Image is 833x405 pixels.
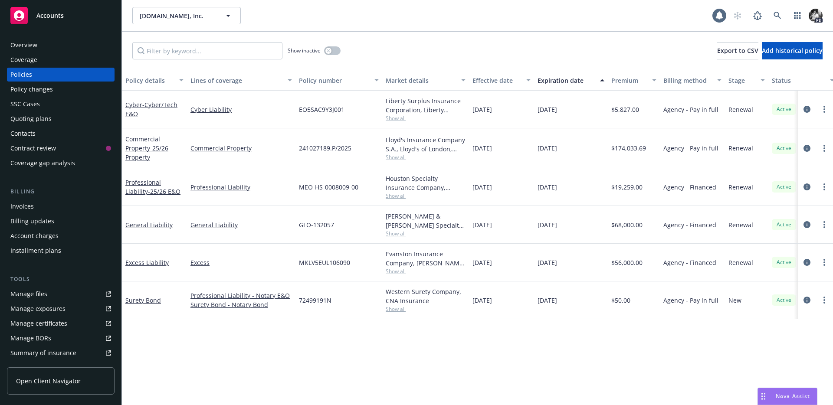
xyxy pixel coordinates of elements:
span: Renewal [728,105,753,114]
span: Export to CSV [717,46,758,55]
button: [DOMAIN_NAME], Inc. [132,7,241,24]
span: [DATE] [472,220,492,229]
span: Show all [386,192,466,199]
span: Renewal [728,144,753,153]
div: Billing [7,187,115,196]
button: Expiration date [534,70,608,91]
div: Manage exposures [10,302,66,316]
div: SSC Cases [10,97,40,111]
span: Show all [386,268,466,275]
a: Contract review [7,141,115,155]
span: Agency - Pay in full [663,105,718,114]
div: Market details [386,76,456,85]
div: Evanston Insurance Company, [PERSON_NAME] Insurance, Brown & Riding Insurance Services, Inc. [386,249,466,268]
span: Show all [386,230,466,237]
span: Agency - Pay in full [663,144,718,153]
a: Excess Liability [125,258,169,267]
div: Manage files [10,287,47,301]
a: circleInformation [802,182,812,192]
a: Professional Liability - Notary E&O [190,291,292,300]
button: Add historical policy [762,42,823,59]
div: Coverage [10,53,37,67]
a: Policies [7,68,115,82]
a: Manage BORs [7,331,115,345]
span: Show all [386,114,466,122]
span: New [728,296,741,305]
a: Professional Liability [190,183,292,192]
button: Export to CSV [717,42,758,59]
button: Nova Assist [758,388,817,405]
div: Effective date [472,76,521,85]
div: Policy changes [10,82,53,96]
a: circleInformation [802,219,812,230]
a: Coverage [7,53,115,67]
span: $68,000.00 [611,220,643,229]
a: Professional Liability [125,178,180,196]
span: [DATE] [538,183,557,192]
div: Summary of insurance [10,346,76,360]
span: Agency - Financed [663,258,716,267]
span: Active [775,144,793,152]
span: Agency - Financed [663,220,716,229]
div: Billing method [663,76,712,85]
button: Policy number [295,70,382,91]
span: [DATE] [538,220,557,229]
span: Agency - Financed [663,183,716,192]
div: Policy details [125,76,174,85]
div: Policies [10,68,32,82]
a: circleInformation [802,257,812,268]
a: Summary of insurance [7,346,115,360]
div: Tools [7,275,115,284]
a: circleInformation [802,295,812,305]
a: Installment plans [7,244,115,258]
a: Commercial Property [125,135,168,161]
div: Lines of coverage [190,76,282,85]
span: 241027189.P/2025 [299,144,351,153]
a: Account charges [7,229,115,243]
div: Houston Specialty Insurance Company, Houston Specialty Insurance Company, RT Specialty Insurance ... [386,174,466,192]
a: Coverage gap analysis [7,156,115,170]
span: [DATE] [472,183,492,192]
span: - Cyber/Tech E&O [125,101,177,118]
span: Agency - Pay in full [663,296,718,305]
span: Active [775,105,793,113]
span: [DATE] [472,144,492,153]
span: [DATE] [472,258,492,267]
input: Filter by keyword... [132,42,282,59]
a: Commercial Property [190,144,292,153]
span: $56,000.00 [611,258,643,267]
div: Drag to move [758,388,769,405]
a: Surety Bond - Notary Bond [190,300,292,309]
a: Surety Bond [125,296,161,304]
a: Invoices [7,199,115,213]
div: Quoting plans [10,112,52,126]
a: Manage exposures [7,302,115,316]
button: Billing method [660,70,725,91]
div: Lloyd's Insurance Company S.A., Lloyd's of London, [PERSON_NAME] & [PERSON_NAME] Financial Servic... [386,135,466,154]
span: Show all [386,154,466,161]
a: more [819,104,830,114]
span: [DATE] [538,144,557,153]
span: Renewal [728,220,753,229]
div: Policy number [299,76,369,85]
a: Switch app [789,7,806,24]
span: [DATE] [538,105,557,114]
a: Excess [190,258,292,267]
span: [DOMAIN_NAME], Inc. [140,11,215,20]
span: Open Client Navigator [16,376,81,385]
a: Cyber [125,101,177,118]
span: $19,259.00 [611,183,643,192]
span: MEO-HS-0008009-00 [299,183,358,192]
div: Liberty Surplus Insurance Corporation, Liberty Mutual, CRC Group [386,96,466,114]
span: Show all [386,305,466,313]
a: Manage certificates [7,317,115,330]
button: Effective date [469,70,534,91]
span: MKLV5EUL106090 [299,258,350,267]
button: Market details [382,70,469,91]
span: GLO-132057 [299,220,334,229]
div: Premium [611,76,647,85]
span: - 25/26 E&O [148,187,180,196]
a: more [819,219,830,230]
a: Quoting plans [7,112,115,126]
a: more [819,143,830,154]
